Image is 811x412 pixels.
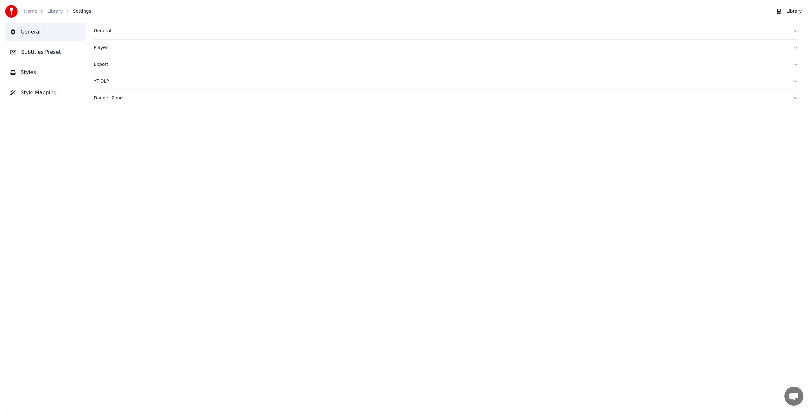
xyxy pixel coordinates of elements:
[21,28,41,36] span: General
[772,6,806,17] button: Library
[21,48,61,56] span: Subtitles Preset
[21,89,57,97] span: Style Mapping
[94,95,788,101] div: Danger Zone
[5,84,86,102] button: Style Mapping
[94,23,798,39] button: General
[5,23,86,41] button: General
[73,8,91,15] span: Settings
[24,8,91,15] nav: breadcrumb
[94,40,798,56] button: Player
[94,73,798,90] button: YT-DLP
[94,78,788,84] div: YT-DLP
[5,64,86,81] button: Styles
[47,8,63,15] a: Library
[94,61,788,68] div: Export
[94,56,798,73] button: Export
[94,45,788,51] div: Player
[94,90,798,106] button: Danger Zone
[784,387,803,406] a: Open chat
[24,8,37,15] a: Home
[5,5,18,18] img: youka
[5,43,86,61] button: Subtitles Preset
[94,28,788,34] div: General
[21,69,36,76] span: Styles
